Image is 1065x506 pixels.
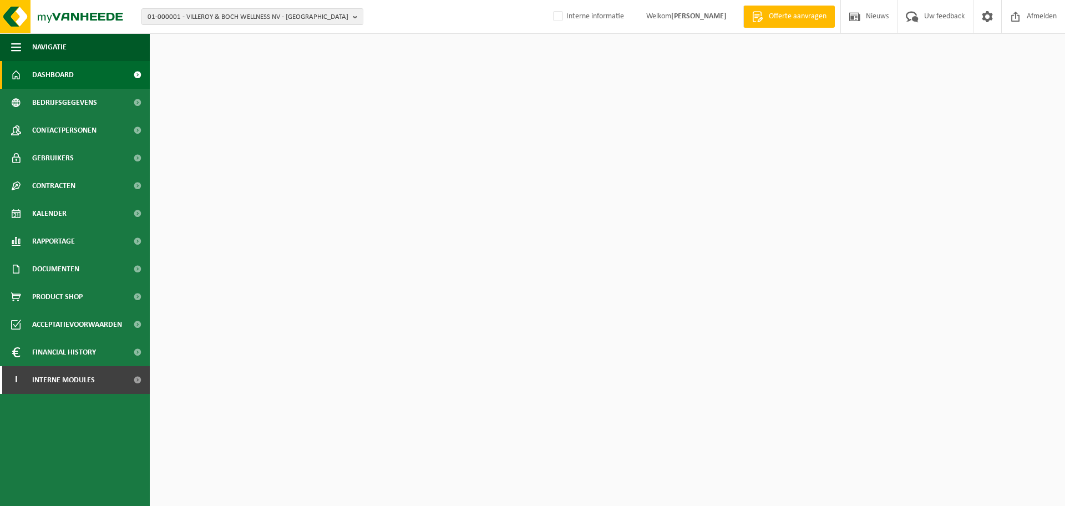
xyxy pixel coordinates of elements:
[32,366,95,394] span: Interne modules
[32,172,75,200] span: Contracten
[11,366,21,394] span: I
[32,61,74,89] span: Dashboard
[32,200,67,227] span: Kalender
[32,89,97,117] span: Bedrijfsgegevens
[32,117,97,144] span: Contactpersonen
[32,33,67,61] span: Navigatie
[743,6,835,28] a: Offerte aanvragen
[148,9,348,26] span: 01-000001 - VILLEROY & BOCH WELLNESS NV - [GEOGRAPHIC_DATA]
[766,11,829,22] span: Offerte aanvragen
[32,283,83,311] span: Product Shop
[32,255,79,283] span: Documenten
[32,338,96,366] span: Financial History
[551,8,624,25] label: Interne informatie
[671,12,727,21] strong: [PERSON_NAME]
[32,227,75,255] span: Rapportage
[32,311,122,338] span: Acceptatievoorwaarden
[141,8,363,25] button: 01-000001 - VILLEROY & BOCH WELLNESS NV - [GEOGRAPHIC_DATA]
[32,144,74,172] span: Gebruikers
